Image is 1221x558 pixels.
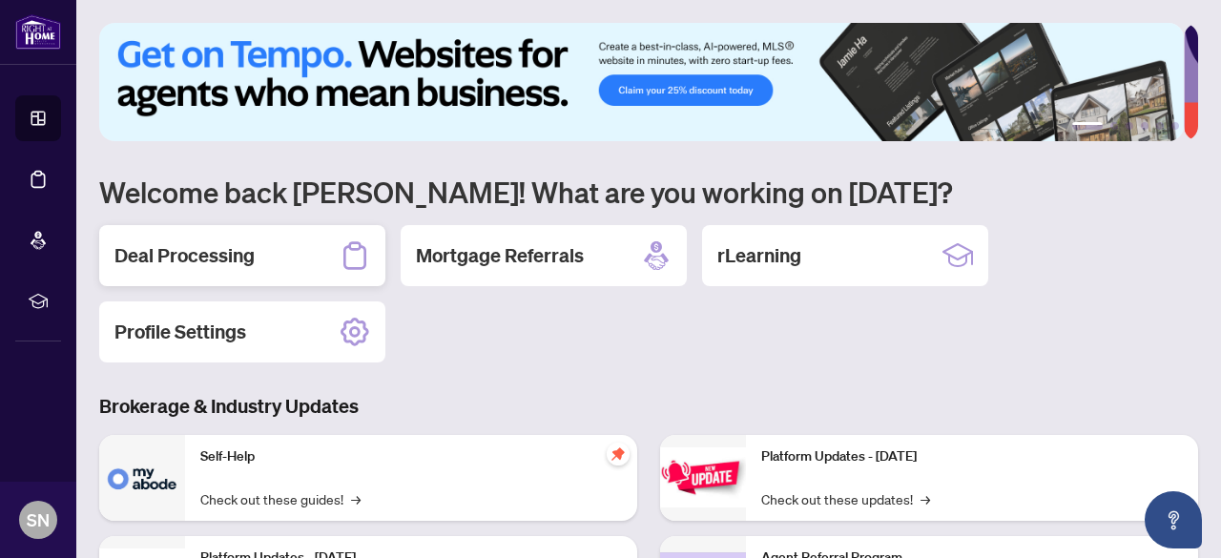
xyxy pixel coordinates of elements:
[1072,122,1103,130] button: 1
[1145,491,1202,548] button: Open asap
[114,242,255,269] h2: Deal Processing
[1141,122,1149,130] button: 4
[607,443,630,465] span: pushpin
[921,488,930,509] span: →
[27,506,50,533] span: SN
[1126,122,1133,130] button: 3
[200,488,361,509] a: Check out these guides!→
[200,446,622,467] p: Self-Help
[761,488,930,509] a: Check out these updates!→
[761,446,1183,467] p: Platform Updates - [DATE]
[416,242,584,269] h2: Mortgage Referrals
[660,447,746,507] img: Platform Updates - June 23, 2025
[717,242,801,269] h2: rLearning
[1110,122,1118,130] button: 2
[1171,122,1179,130] button: 6
[1156,122,1164,130] button: 5
[99,174,1198,210] h1: Welcome back [PERSON_NAME]! What are you working on [DATE]?
[99,393,1198,420] h3: Brokerage & Industry Updates
[99,23,1184,141] img: Slide 0
[114,319,246,345] h2: Profile Settings
[15,14,61,50] img: logo
[351,488,361,509] span: →
[99,435,185,521] img: Self-Help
